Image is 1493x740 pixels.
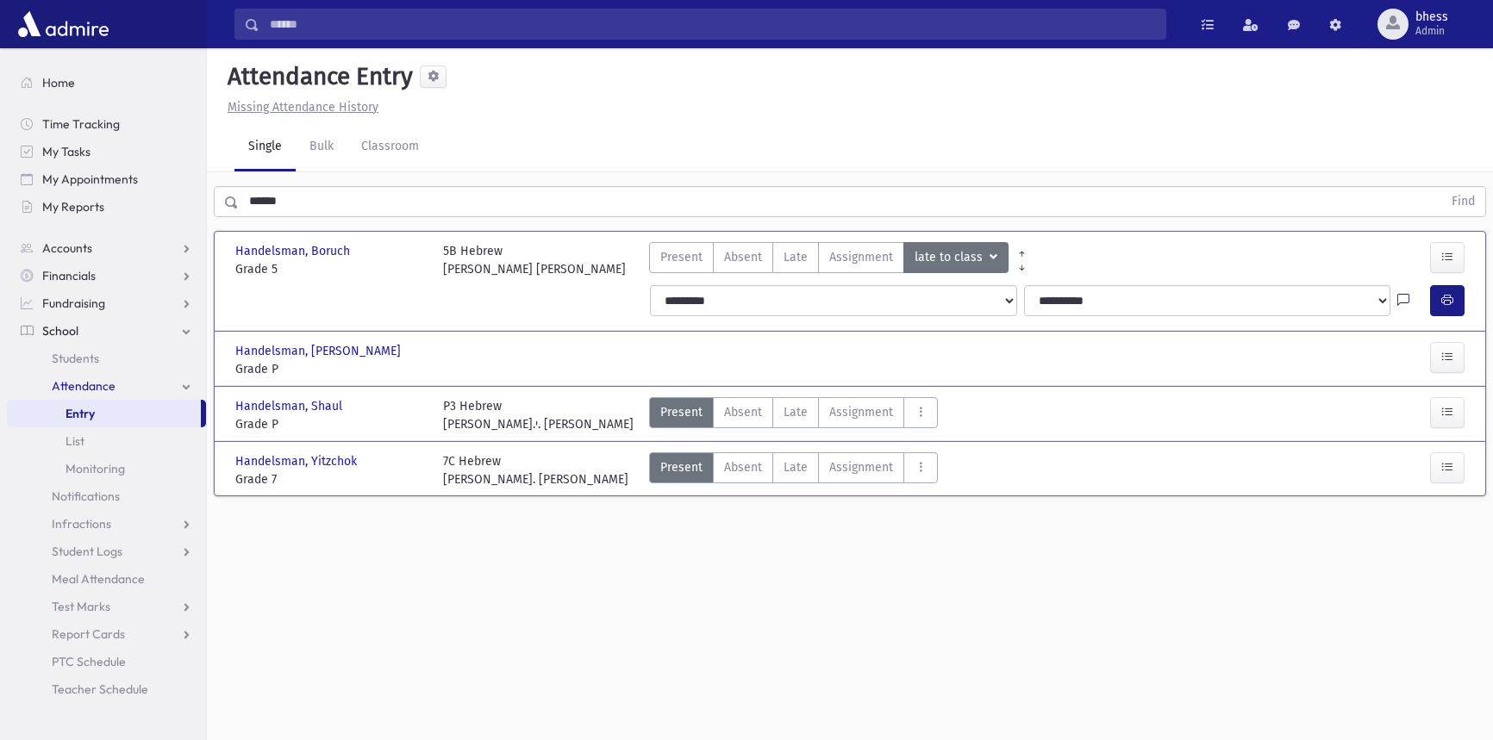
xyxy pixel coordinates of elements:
[52,681,148,697] span: Teacher Schedule
[347,123,433,171] a: Classroom
[784,403,808,421] span: Late
[52,488,120,504] span: Notifications
[235,260,426,278] span: Grade 5
[42,268,96,283] span: Financials
[660,248,703,266] span: Present
[296,123,347,171] a: Bulk
[649,452,938,488] div: AttTypes
[903,242,1009,273] button: late to class
[42,240,92,256] span: Accounts
[915,248,986,267] span: late to class
[14,7,113,41] img: AdmirePro
[7,620,206,648] a: Report Cards
[1441,187,1485,216] button: Find
[52,571,145,587] span: Meal Attendance
[52,654,126,669] span: PTC Schedule
[443,397,634,433] div: P3 Hebrew [PERSON_NAME].י. [PERSON_NAME]
[42,144,91,159] span: My Tasks
[784,458,808,476] span: Late
[7,510,206,538] a: Infractions
[7,648,206,675] a: PTC Schedule
[66,406,95,421] span: Entry
[443,452,628,488] div: 7C Hebrew [PERSON_NAME]. [PERSON_NAME]
[660,458,703,476] span: Present
[7,538,206,565] a: Student Logs
[7,317,206,345] a: School
[52,378,116,394] span: Attendance
[7,482,206,510] a: Notifications
[235,342,404,360] span: Handelsman, [PERSON_NAME]
[724,458,762,476] span: Absent
[1415,10,1448,24] span: bhess
[235,415,426,433] span: Grade P
[235,470,426,488] span: Grade 7
[42,199,104,215] span: My Reports
[259,9,1165,40] input: Search
[443,242,626,278] div: 5B Hebrew [PERSON_NAME] [PERSON_NAME]
[649,242,1009,278] div: AttTypes
[7,289,206,317] a: Fundraising
[724,403,762,421] span: Absent
[7,110,206,138] a: Time Tracking
[829,458,893,476] span: Assignment
[7,262,206,289] a: Financials
[221,100,378,115] a: Missing Attendance History
[7,675,206,703] a: Teacher Schedule
[7,193,206,221] a: My Reports
[42,171,138,187] span: My Appointments
[52,626,125,642] span: Report Cards
[784,248,808,266] span: Late
[7,345,206,372] a: Students
[66,433,84,449] span: List
[221,62,413,91] h5: Attendance Entry
[7,455,206,482] a: Monitoring
[649,397,938,433] div: AttTypes
[66,461,125,476] span: Monitoring
[42,116,120,132] span: Time Tracking
[52,544,122,559] span: Student Logs
[235,452,360,470] span: Handelsman, Yitzchok
[829,403,893,421] span: Assignment
[52,351,99,366] span: Students
[42,295,105,311] span: Fundraising
[7,427,206,455] a: List
[660,403,703,421] span: Present
[235,360,426,378] span: Grade P
[1415,24,1448,38] span: Admin
[7,400,201,427] a: Entry
[42,75,75,90] span: Home
[7,165,206,193] a: My Appointments
[235,397,346,415] span: Handelsman, Shaul
[42,323,78,339] span: School
[234,123,296,171] a: Single
[829,248,893,266] span: Assignment
[228,100,378,115] u: Missing Attendance History
[7,372,206,400] a: Attendance
[235,242,353,260] span: Handelsman, Boruch
[52,599,110,614] span: Test Marks
[7,593,206,620] a: Test Marks
[52,516,111,532] span: Infractions
[7,69,206,96] a: Home
[7,565,206,593] a: Meal Attendance
[7,138,206,165] a: My Tasks
[7,234,206,262] a: Accounts
[724,248,762,266] span: Absent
